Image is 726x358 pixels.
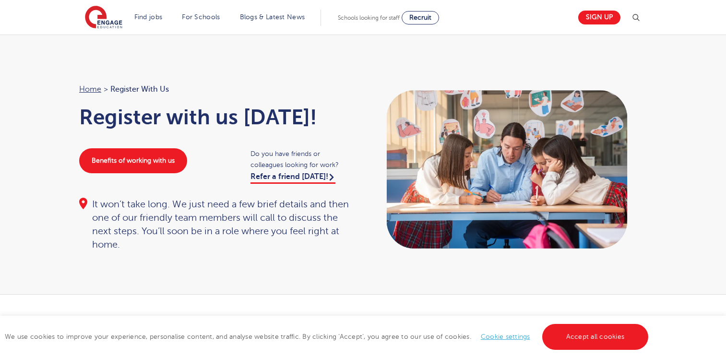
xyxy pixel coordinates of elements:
[79,105,354,129] h1: Register with us [DATE]!
[481,333,530,340] a: Cookie settings
[79,148,187,173] a: Benefits of working with us
[134,13,163,21] a: Find jobs
[409,14,431,21] span: Recruit
[250,172,335,184] a: Refer a friend [DATE]!
[79,85,101,94] a: Home
[79,198,354,251] div: It won’t take long. We just need a few brief details and then one of our friendly team members wi...
[240,13,305,21] a: Blogs & Latest News
[104,85,108,94] span: >
[79,83,354,95] nav: breadcrumb
[338,14,400,21] span: Schools looking for staff
[250,148,354,170] span: Do you have friends or colleagues looking for work?
[542,324,649,350] a: Accept all cookies
[110,83,169,95] span: Register with us
[402,11,439,24] a: Recruit
[578,11,620,24] a: Sign up
[85,6,122,30] img: Engage Education
[5,333,651,340] span: We use cookies to improve your experience, personalise content, and analyse website traffic. By c...
[182,13,220,21] a: For Schools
